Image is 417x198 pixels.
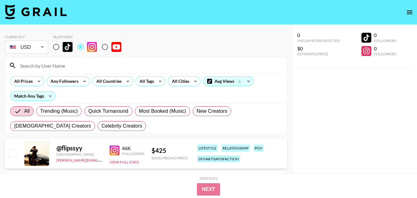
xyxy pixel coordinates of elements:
span: [DEMOGRAPHIC_DATA] Creators [14,122,91,130]
div: $ 425 [152,147,188,154]
button: Next [197,183,220,196]
button: open drawer [403,6,416,19]
div: Influencers Selected [297,38,340,43]
div: Platform [53,35,126,39]
div: All Tags [136,77,155,86]
div: 0 [297,32,340,38]
div: pov [253,145,264,152]
iframe: Drift Widget Chat Controller [386,167,410,191]
button: View Full Stats [110,160,139,164]
img: Instagram [87,42,97,52]
div: All Cities [168,77,190,86]
div: Step 1 of 2 [200,176,218,181]
div: Followers [122,151,144,156]
a: [PERSON_NAME][EMAIL_ADDRESS][DOMAIN_NAME] [56,157,148,162]
div: @ flipssyy [56,144,102,152]
div: USD [6,42,47,53]
div: Followers [374,38,396,43]
div: All Prices [10,77,34,86]
div: [GEOGRAPHIC_DATA] [56,152,102,157]
img: TikTok [63,42,73,52]
div: 0 [374,32,396,38]
img: YouTube [111,42,121,52]
div: Song Promo Price [152,156,188,160]
div: Match Any Tags [10,91,55,101]
span: Celebrity Creators [102,122,142,130]
span: Quick Turnaround [88,107,128,115]
div: diy/art/satisfaction [197,155,240,162]
input: Search by User Name [16,61,283,70]
div: Followers [374,52,396,56]
div: Currency [5,35,48,39]
div: All Countries [93,77,123,86]
div: lifestyle [197,145,218,152]
div: $0 [297,45,340,52]
div: Any Followers [47,77,80,86]
div: Avg Views [203,77,253,86]
div: Estimated Price [297,52,340,56]
div: 0 [374,45,396,52]
span: Trending (Music) [40,107,78,115]
img: Instagram [110,145,119,155]
span: Most Booked (Music) [139,107,186,115]
img: Grail Talent [5,4,67,19]
div: 46K [122,145,144,151]
span: New Creators [197,107,227,115]
span: All [24,107,30,115]
div: relationship [221,145,250,152]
